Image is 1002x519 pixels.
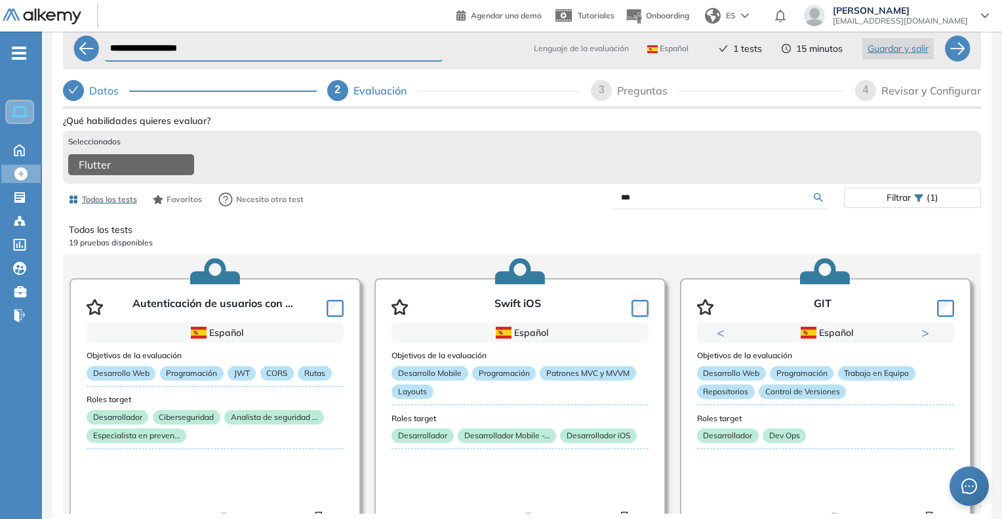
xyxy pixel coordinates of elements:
button: Next [921,326,934,339]
p: Rutas [298,366,331,381]
span: 4 [863,84,869,95]
p: Desarrollo Web [697,366,766,381]
a: Agendar una demo [456,7,542,22]
button: 2 [823,343,833,345]
p: GIT [814,297,832,317]
p: Programación [472,366,536,381]
img: world [705,8,721,24]
span: (1) [927,188,938,207]
p: Patrones MVC y MVVM [540,366,635,381]
div: 4Revisar y Configurar [855,80,981,101]
div: Español [438,325,603,340]
span: [EMAIL_ADDRESS][DOMAIN_NAME] [833,16,968,26]
p: Trabajo en Equipo [838,366,915,381]
div: Preguntas [617,80,678,101]
span: ES [726,10,736,22]
p: Programación [160,366,224,381]
p: JWT [228,366,256,381]
i: - [12,52,26,54]
h3: Roles target [391,414,649,423]
img: ESP [801,327,816,339]
img: ESP [647,45,658,53]
p: Swift iOS [494,297,541,317]
span: 3 [599,84,605,95]
h3: Objetivos de la evaluación [87,351,344,360]
img: Logo [3,9,81,25]
span: Seleccionados [68,136,121,148]
p: Desarrollador Mobile -... [458,428,556,443]
span: Agendar una demo [471,10,542,20]
span: Tutoriales [578,10,614,20]
span: Todos los tests [82,194,137,205]
button: Necesito otro test [212,186,310,213]
p: Desarrollador iOS [560,428,636,443]
p: Control de Versiones [759,384,846,399]
h3: Objetivos de la evaluación [391,351,649,360]
p: Especialista en preven... [87,428,186,443]
span: Necesito otro test [236,194,304,205]
p: Desarrollo Web [87,366,155,381]
p: Ciberseguridad [153,410,220,425]
button: Previous [717,326,730,339]
p: Desarrollador [391,428,453,443]
span: Lenguaje de la evaluación [534,43,629,54]
img: arrow [741,13,749,18]
div: Datos [63,80,317,101]
span: Favoritos [167,194,202,205]
span: Guardar y salir [868,41,929,56]
p: 19 pruebas disponibles [69,237,975,249]
div: Evaluación [353,80,417,101]
p: CORS [260,366,294,381]
span: Flutter [79,157,111,173]
span: [PERSON_NAME] [833,5,968,16]
span: Español [647,43,689,54]
span: clock-circle [782,44,791,53]
div: Español [744,325,908,340]
span: check [68,85,79,95]
p: Desarrollador [87,410,148,425]
span: 1 tests [733,42,762,56]
div: Revisar y Configurar [881,80,981,101]
h3: Roles target [87,395,344,404]
button: Favoritos [148,188,207,211]
img: ESP [191,327,207,339]
button: Guardar y salir [862,38,934,59]
p: Desarrollador [697,428,759,443]
div: 3Preguntas [591,80,845,101]
button: 3 [839,343,849,345]
span: message [961,478,977,494]
p: Autenticación de usuarios con ... [132,297,293,317]
span: Filtrar [887,188,911,207]
div: 2Evaluación [327,80,581,101]
span: check [719,44,728,53]
p: Programación [770,366,833,381]
span: Onboarding [646,10,689,20]
button: Todos los tests [63,188,142,211]
span: 15 minutos [796,42,843,56]
p: Analista de seguridad ... [224,410,324,425]
p: Repositorios [697,384,755,399]
span: ¿Qué habilidades quieres evaluar? [63,114,210,128]
img: ESP [496,327,511,339]
div: Español [133,325,298,340]
button: Onboarding [625,2,689,30]
p: Desarrollo Mobile [391,366,468,381]
h3: Objetivos de la evaluación [697,351,954,360]
button: 1 [802,343,818,345]
p: Dev Ops [763,428,806,443]
h3: Roles target [697,414,954,423]
p: Todos los tests [69,223,975,237]
p: Layouts [391,384,433,399]
div: Datos [89,80,129,101]
span: 2 [334,84,340,95]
